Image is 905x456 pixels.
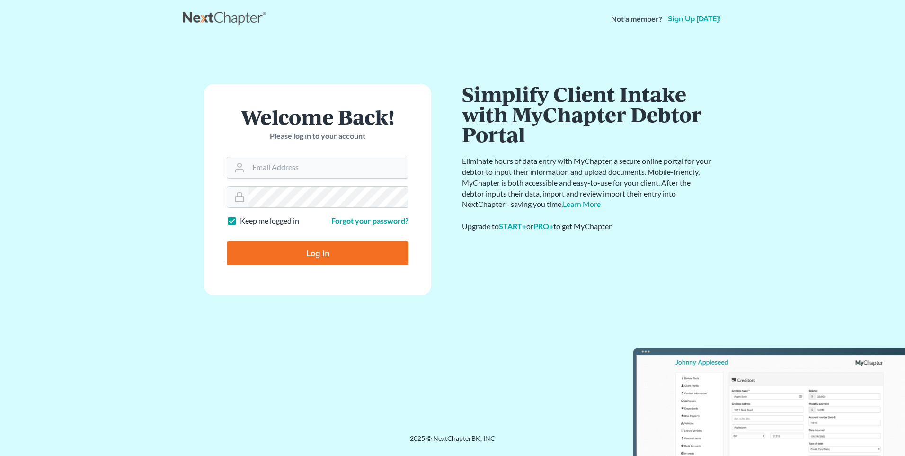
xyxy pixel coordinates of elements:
[462,84,713,144] h1: Simplify Client Intake with MyChapter Debtor Portal
[462,156,713,210] p: Eliminate hours of data entry with MyChapter, a secure online portal for your debtor to input the...
[533,222,553,231] a: PRO+
[666,15,722,23] a: Sign up [DATE]!
[563,199,601,208] a: Learn More
[462,221,713,232] div: Upgrade to or to get MyChapter
[227,131,408,142] p: Please log in to your account
[331,216,408,225] a: Forgot your password?
[240,215,299,226] label: Keep me logged in
[248,157,408,178] input: Email Address
[183,434,722,451] div: 2025 © NextChapterBK, INC
[611,14,662,25] strong: Not a member?
[227,107,408,127] h1: Welcome Back!
[499,222,526,231] a: START+
[227,241,408,265] input: Log In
